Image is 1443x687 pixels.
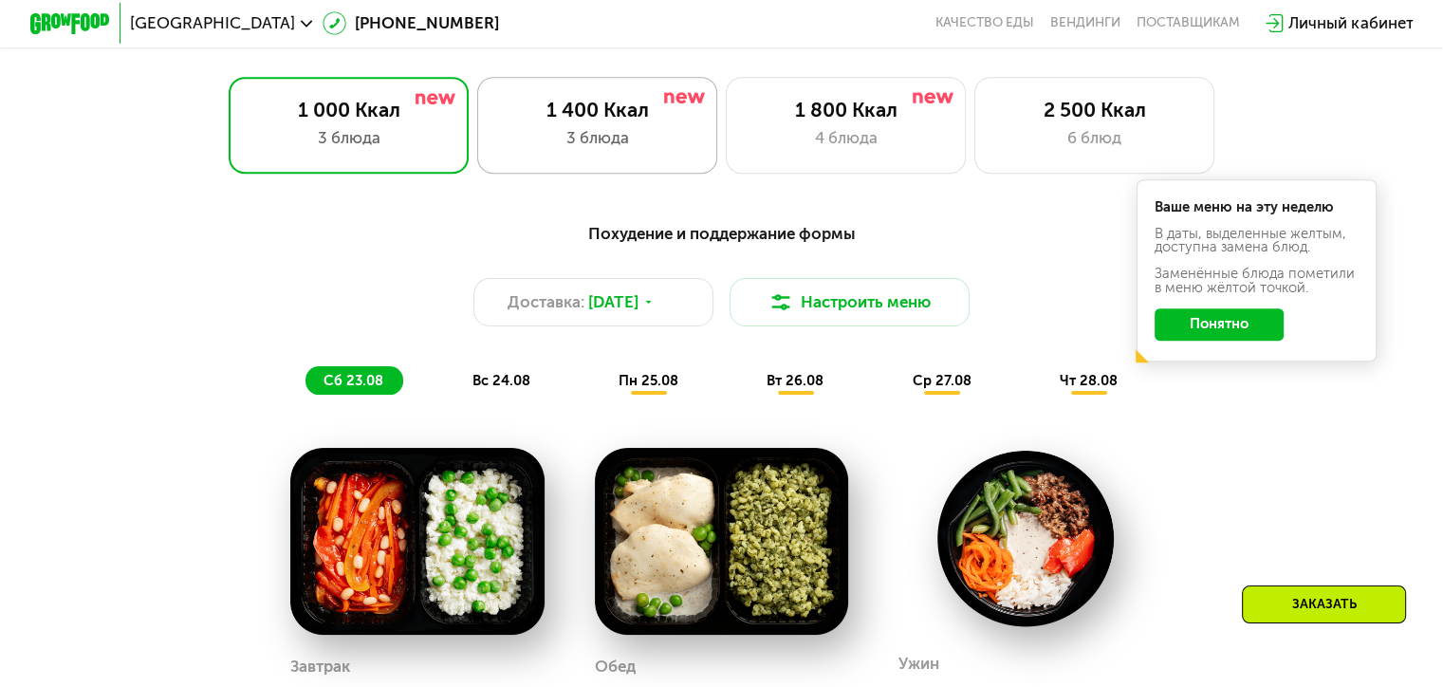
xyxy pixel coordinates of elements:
div: Завтрак [290,652,350,682]
span: чт 28.08 [1060,372,1118,389]
div: Похудение и поддержание формы [128,221,1315,246]
div: 1 800 Ккал [747,98,945,121]
a: [PHONE_NUMBER] [323,11,499,35]
span: Доставка: [508,290,584,314]
div: 1 400 Ккал [498,98,696,121]
span: пн 25.08 [619,372,678,389]
div: Личный кабинет [1288,11,1413,35]
span: сб 23.08 [324,372,383,389]
div: 2 500 Ккал [995,98,1193,121]
div: Обед [595,652,636,682]
span: [DATE] [588,290,638,314]
span: [GEOGRAPHIC_DATA] [130,15,295,31]
div: 1 000 Ккал [250,98,448,121]
div: поставщикам [1137,15,1240,31]
span: ср 27.08 [912,372,971,389]
div: Ваше меню на эту неделю [1155,200,1360,214]
div: 4 блюда [747,126,945,150]
span: вт 26.08 [767,372,823,389]
div: Заказать [1242,585,1406,623]
a: Качество еды [935,15,1034,31]
a: Вендинги [1050,15,1120,31]
button: Настроить меню [730,278,971,326]
div: 3 блюда [498,126,696,150]
div: В даты, выделенные желтым, доступна замена блюд. [1155,227,1360,255]
div: 6 блюд [995,126,1193,150]
div: Заменённые блюда пометили в меню жёлтой точкой. [1155,267,1360,295]
span: вс 24.08 [472,372,529,389]
div: 3 блюда [250,126,448,150]
div: Ужин [898,649,939,679]
button: Понятно [1155,308,1284,341]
